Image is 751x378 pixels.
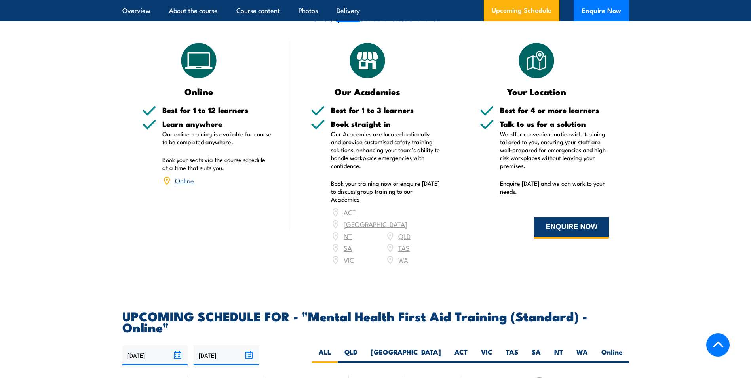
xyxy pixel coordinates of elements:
p: Enquire [DATE] and we can work to your needs. [500,179,609,195]
p: We offer convenient nationwide training tailored to you, ensuring your staff are well-prepared fo... [500,130,609,170]
p: Our online training is available for course to be completed anywhere. [162,130,272,146]
p: Our Academies are located nationally and provide customised safety training solutions, enhancing ... [331,130,440,170]
label: NT [548,347,570,363]
h3: Online [142,87,256,96]
h5: Talk to us for a solution [500,120,609,128]
label: SA [525,347,548,363]
label: WA [570,347,595,363]
h5: Best for 1 to 12 learners [162,106,272,114]
input: To date [194,345,259,365]
h5: Book straight in [331,120,440,128]
p: Book your training now or enquire [DATE] to discuss group training to our Academies [331,179,440,203]
label: ALL [312,347,338,363]
h2: UPCOMING SCHEDULE FOR - "Mental Health First Aid Training (Standard) - Online" [122,310,629,332]
h5: Best for 1 to 3 learners [331,106,440,114]
button: ENQUIRE NOW [534,217,609,239]
a: Online [175,176,194,185]
h3: Our Academies [311,87,424,96]
label: VIC [474,347,499,363]
h5: Learn anywhere [162,120,272,128]
label: Online [595,347,629,363]
input: From date [122,345,188,365]
h5: Best for 4 or more learners [500,106,609,114]
h3: Your Location [480,87,593,96]
label: ACT [448,347,474,363]
label: [GEOGRAPHIC_DATA] [364,347,448,363]
p: Book your seats via the course schedule at a time that suits you. [162,156,272,172]
label: TAS [499,347,525,363]
label: QLD [338,347,364,363]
